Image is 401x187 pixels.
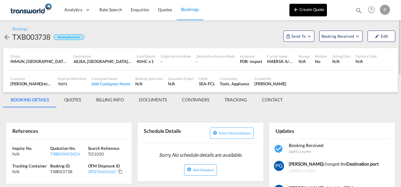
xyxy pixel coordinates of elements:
div: P [380,5,390,15]
div: Mode [199,76,215,81]
md-icon: icon-magnify [355,7,362,14]
button: icon-plus-circleSelect new schedule [210,127,254,139]
img: f753ae806dec11f0841701cdfdf085c0.png [9,3,52,17]
div: Origin [10,54,68,59]
div: N/A [168,81,194,87]
span: Inquiry No. [12,146,32,151]
div: N/A [332,59,351,64]
md-icon: icon-plus-circle [187,167,191,172]
div: Destination Service Mode [196,54,235,59]
div: Carrier Name [267,54,293,59]
span: Help [366,4,377,15]
div: - [160,59,191,64]
body: Editor, editor2 [6,6,109,13]
span: [DATE] 3:46 PM [289,150,311,154]
div: External Reference [58,76,86,81]
div: N/A [12,151,49,157]
span: Bookings [181,7,199,12]
md-pagination-wrapper: Use the left and right arrow keys to navigate between tabs [3,92,290,107]
div: 40HC x 1 [137,59,155,64]
div: Destination [73,54,131,59]
img: vm11kgAAAAZJREFUAwCWHwimzl+9jgAAAABJRU5ErkJggg== [274,161,284,171]
b: [PERSON_NAME] [289,161,323,167]
div: Delivery Date [356,54,377,59]
md-tab-item: BOOKING DETAILS [3,92,57,107]
div: Booking Received [54,34,84,40]
span: 70372 [58,82,67,86]
div: TXB000003824 [50,151,86,157]
div: N/A [299,59,310,64]
div: N/A [12,169,49,174]
div: - import [247,59,262,64]
div: - [196,59,235,64]
div: TI21020 [88,151,124,157]
div: icon-arrow-left [3,32,12,42]
div: Help [366,4,380,16]
button: Open demo menu [319,31,363,42]
div: N/A [356,59,377,64]
div: INMUN, Mundra, India, Indian Subcontinent, Asia Pacific [10,59,68,64]
span: Search Reference [88,146,119,151]
div: Consignee Name [91,76,130,81]
div: N/A [135,81,163,87]
md-tab-item: TRACKING [217,92,254,107]
span: Quotes [158,7,172,12]
span: Enquiries [131,7,149,12]
span: Booking Received [322,33,355,39]
md-tab-item: DOCUMENTS [131,92,174,107]
div: References [11,125,68,136]
div: Commodity [220,76,249,81]
span: Analytics [64,7,82,13]
div: Voyage [299,54,310,59]
span: Add Schedule [193,168,214,172]
div: Add Consignee Name [91,81,130,87]
div: Booking / [13,26,28,32]
div: [PERSON_NAME] [10,81,53,87]
button: icon-plus-circleAdd Schedule [184,164,217,176]
md-tab-item: BILLING INFO [89,92,131,107]
button: icon-plus 400-fgCreate Quote [289,4,327,16]
div: Customer [10,76,53,81]
span: Tracking Container [12,163,47,168]
span: HOMES R US TRADING LLC [42,81,84,86]
div: No [315,59,327,64]
div: Rollable [315,54,327,59]
md-icon: icon-plus-circle [213,131,217,135]
div: changed the [289,161,379,167]
div: Updates [274,125,331,136]
span: Quotation No. [50,146,76,151]
div: Document Expert [168,76,194,81]
span: [DATE] 11:50am [289,167,379,174]
div: Origin Service Mode [160,54,191,59]
div: Created By [254,76,286,81]
div: Schedule Details [142,125,199,140]
md-icon: icon-checkbox-marked-circle [274,144,284,154]
md-icon: icon-arrow-left [3,33,11,41]
span: Rate Search [99,7,122,12]
div: Pradhesh Gautham [254,81,286,87]
span: OTM Shipment ID [88,163,120,168]
span: Booking Received [289,143,323,148]
div: Booking Specialist [135,76,163,81]
span: Send To [291,33,306,39]
div: TXB003738 [50,169,86,174]
div: OFI250601667 [88,169,117,174]
span: Sorry, No schedule details are available. [156,149,245,161]
div: Incoterms [240,54,262,59]
div: AEJEA, Jebel Ali, United Arab Emirates, Middle East, Middle East [73,59,131,64]
div: Load Details [137,54,155,59]
button: Open demo menu [283,31,314,42]
b: Destination port [346,161,378,167]
md-icon: icon-plus 400-fg [292,6,299,13]
div: Tools, Appliance [220,81,249,87]
md-tab-item: QUOTES [57,92,89,107]
md-tab-item: CONTAINERS [174,92,217,107]
button: icon-pencilEdit [368,31,395,42]
div: MAERSK A/S / TDWC-DUBAI [267,59,293,64]
div: icon-magnify [355,7,362,16]
md-icon: icon-pencil [375,34,379,38]
md-icon: Click to Copy [118,169,123,174]
div: TXB003738 [12,32,50,42]
span: Select new schedule [219,131,251,135]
